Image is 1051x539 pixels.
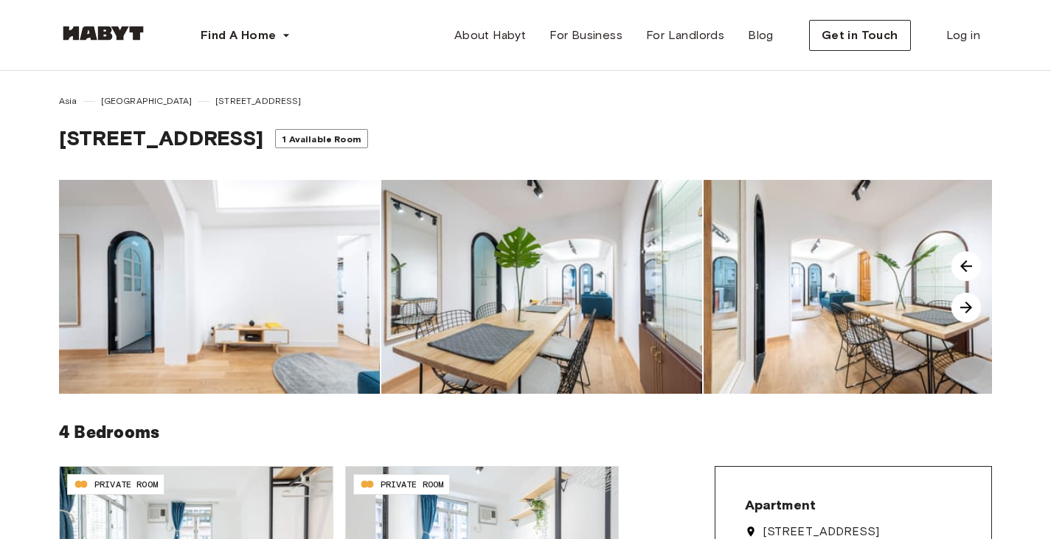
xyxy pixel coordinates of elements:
[189,21,302,50] button: Find A Home
[201,27,276,44] span: Find A Home
[745,496,816,514] span: Apartment
[809,20,911,51] button: Get in Touch
[538,21,634,50] a: For Business
[59,125,263,150] span: [STREET_ADDRESS]
[822,27,898,44] span: Get in Touch
[215,94,301,108] span: [STREET_ADDRESS]
[951,293,981,322] img: image-carousel-arrow
[282,133,361,145] span: 1 Available Room
[549,27,622,44] span: For Business
[951,251,981,281] img: image-carousel-arrow
[646,27,724,44] span: For Landlords
[59,180,380,394] img: image
[59,94,77,108] span: Asia
[634,21,736,50] a: For Landlords
[59,417,992,448] h6: 4 Bedrooms
[454,27,526,44] span: About Habyt
[946,27,980,44] span: Log in
[763,526,879,538] span: [STREET_ADDRESS]
[381,180,702,394] img: image
[101,94,192,108] span: [GEOGRAPHIC_DATA]
[704,180,1024,394] img: image
[59,26,148,41] img: Habyt
[934,21,992,50] a: Log in
[94,478,158,491] span: PRIVATE ROOM
[748,27,774,44] span: Blog
[443,21,538,50] a: About Habyt
[381,478,444,491] span: PRIVATE ROOM
[736,21,785,50] a: Blog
